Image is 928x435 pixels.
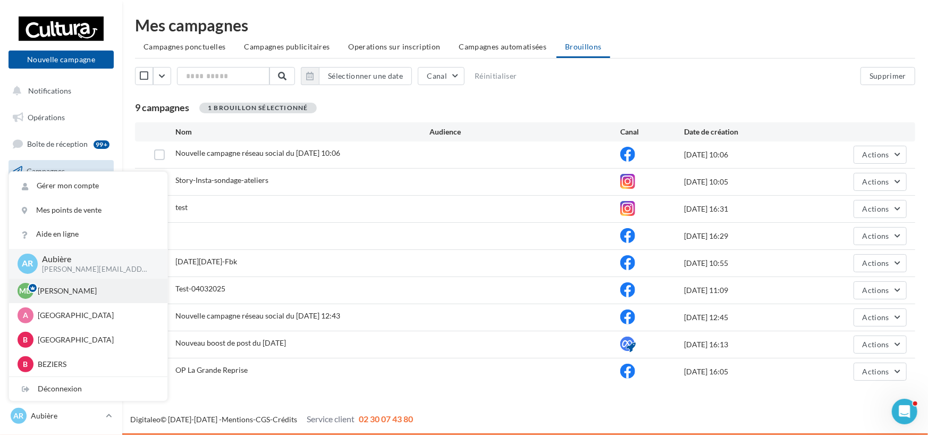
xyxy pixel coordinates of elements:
p: BEZIERS [38,359,155,370]
span: Actions [863,177,889,186]
div: [DATE] 10:05 [684,177,811,187]
div: [DATE] 16:05 [684,366,811,377]
button: Notifications [6,80,112,102]
span: Campagnes ponctuelles [144,42,225,51]
button: Sélectionner une date [301,67,412,85]
span: MD [20,286,32,296]
span: Notifications [28,86,71,95]
div: [DATE] 10:06 [684,149,811,160]
div: 1 brouillon sélectionné [199,103,317,113]
button: Actions [854,308,907,327]
iframe: Intercom live chat [892,399,917,424]
span: Ar [22,257,33,270]
p: [PERSON_NAME][EMAIL_ADDRESS][DOMAIN_NAME] [42,265,150,274]
button: Actions [854,281,907,299]
span: © [DATE]-[DATE] - - - [130,415,413,424]
span: Nouvelle campagne réseau social du 01-07-2025 10:06 [175,148,340,157]
a: Médiathèque [6,187,116,209]
span: Ar [14,411,24,421]
span: Campagnes publicitaires [244,42,330,51]
a: Mes points de vente [9,198,167,222]
button: Supprimer [860,67,915,85]
span: Service client [307,414,355,424]
p: [GEOGRAPHIC_DATA] [38,334,155,345]
span: Opérations [28,113,65,122]
a: Digitaleo [130,415,161,424]
span: B [23,359,28,370]
a: Mentions [222,415,253,424]
button: Actions [854,200,907,218]
button: Actions [854,146,907,164]
a: Gérer mon compte [9,174,167,198]
button: Actions [854,173,907,191]
a: Boîte de réception99+ [6,132,116,155]
div: 99+ [94,140,109,149]
div: [DATE] 10:55 [684,258,811,269]
span: Actions [863,367,889,376]
span: B [23,334,28,345]
div: Canal [620,127,684,137]
a: CGS [256,415,270,424]
button: Actions [854,254,907,272]
a: Opérations [6,106,116,129]
span: Actions [863,231,889,240]
span: Nouvelle campagne réseau social du 27-02-2025 12:43 [175,311,340,320]
span: OP La Grande Reprise [175,365,248,374]
span: Actions [863,150,889,159]
span: Operations sur inscription [348,42,440,51]
p: Aubière [31,411,102,421]
button: Sélectionner une date [319,67,412,85]
span: Boîte de réception [27,139,88,148]
span: 02 30 07 43 80 [359,414,413,424]
span: A [23,310,28,321]
a: Campagnes [6,160,116,182]
button: Actions [854,336,907,354]
a: Aide en ligne [9,222,167,246]
span: Nouveau boost de post du 31/01/2025 [175,338,286,347]
span: Story-Insta-sondage-ateliers [175,175,268,185]
button: Actions [854,227,907,245]
p: [PERSON_NAME] [38,286,155,296]
div: [DATE] 16:13 [684,339,811,350]
div: Audience [429,127,620,137]
button: Actions [854,363,907,381]
div: [DATE] 11:09 [684,285,811,296]
span: Actions [863,340,889,349]
span: Actions [863,313,889,322]
button: Réinitialiser [470,70,521,82]
div: [DATE] 12:45 [684,312,811,323]
a: Crédits [273,415,297,424]
div: [DATE] 16:31 [684,204,811,214]
a: Ar Aubière [9,406,114,426]
span: Actions [863,286,889,295]
a: Calendrier [6,213,116,235]
span: Actions [863,258,889,267]
div: [DATE] 16:29 [684,231,811,241]
button: Canal [418,67,465,85]
div: Déconnexion [9,377,167,401]
span: Test-04032025 [175,284,225,293]
button: Nouvelle campagne [9,51,114,69]
span: test [175,203,188,212]
span: Campagnes [27,166,65,175]
div: Nom [175,127,430,137]
div: Date de création [684,127,811,137]
span: 9 campagnes [135,102,189,113]
p: [GEOGRAPHIC_DATA] [38,310,155,321]
div: Mes campagnes [135,17,915,33]
span: Lundi de Pâques-Fbk [175,257,237,266]
span: Actions [863,204,889,213]
p: Aubière [42,253,150,265]
span: Campagnes automatisées [459,42,547,51]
